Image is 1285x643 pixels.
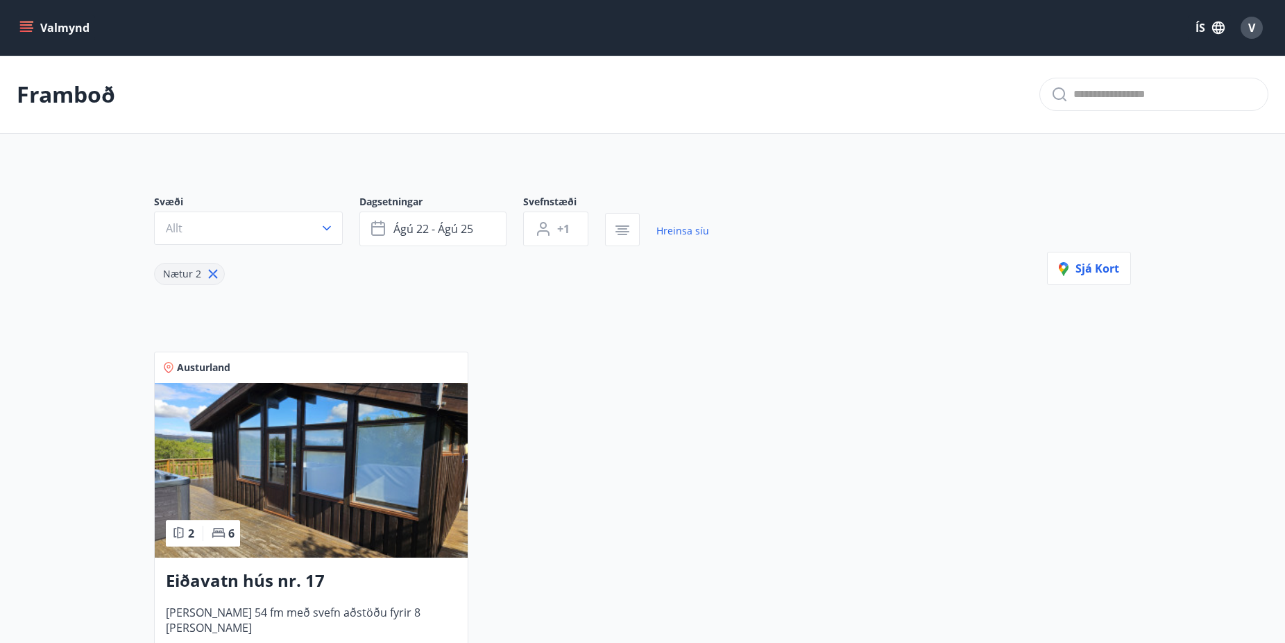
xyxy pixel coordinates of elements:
span: Dagsetningar [359,195,523,212]
h3: Eiðavatn hús nr. 17 [166,569,457,594]
button: Sjá kort [1047,252,1131,285]
span: Svæði [154,195,359,212]
a: Hreinsa síu [656,216,709,246]
span: Svefnstæði [523,195,605,212]
span: Nætur 2 [163,267,201,280]
span: +1 [557,221,570,237]
span: Sjá kort [1059,261,1119,276]
span: Allt [166,221,182,236]
div: Nætur 2 [154,263,225,285]
span: Austurland [177,361,230,375]
button: Allt [154,212,343,245]
span: ágú 22 - ágú 25 [393,221,473,237]
span: 2 [188,526,194,541]
img: Paella dish [155,383,468,558]
button: ágú 22 - ágú 25 [359,212,507,246]
button: +1 [523,212,588,246]
p: Framboð [17,79,115,110]
button: V [1235,11,1268,44]
button: menu [17,15,95,40]
span: V [1248,20,1255,35]
button: ÍS [1188,15,1232,40]
span: 6 [228,526,235,541]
